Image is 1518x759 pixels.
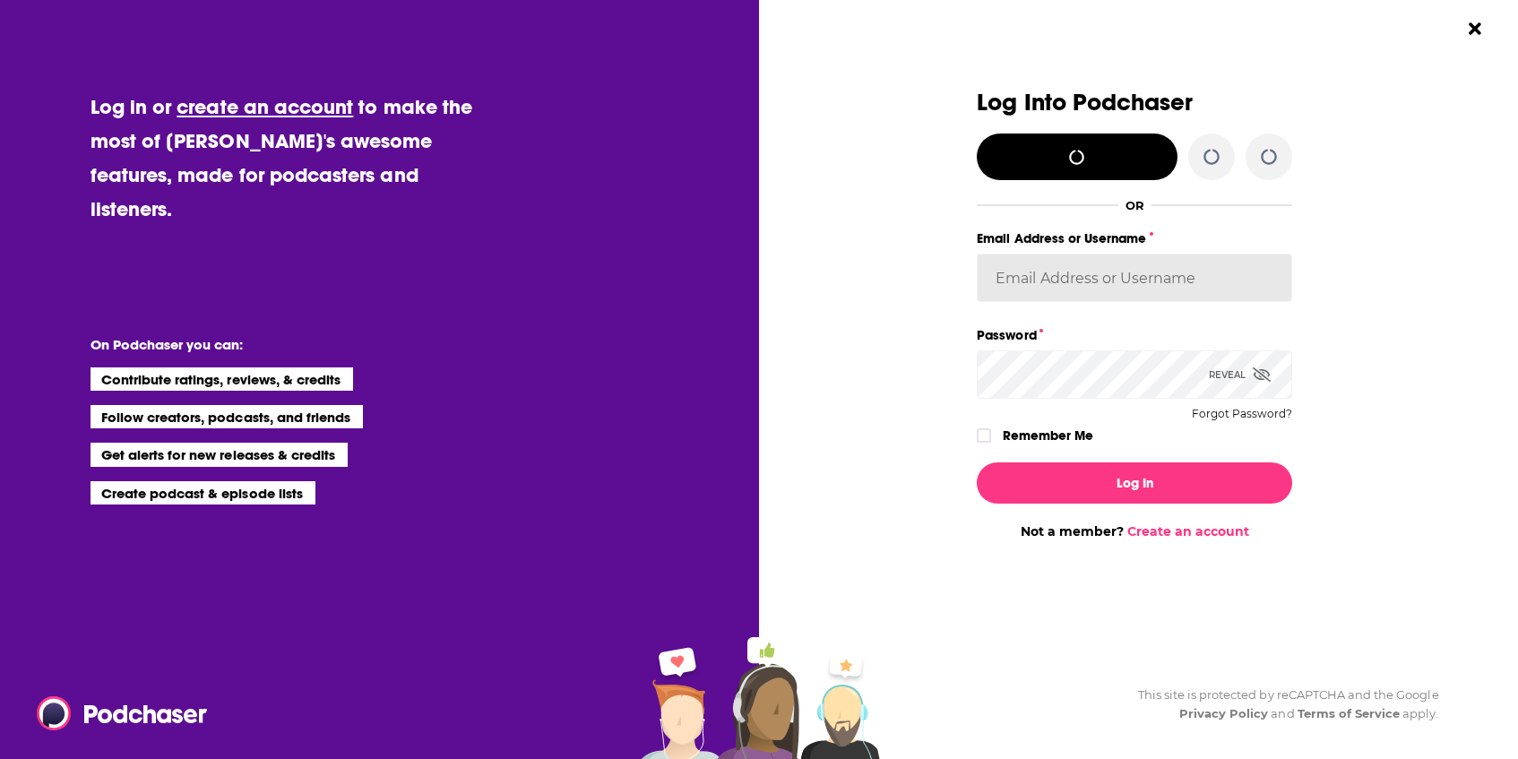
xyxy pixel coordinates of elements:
li: Contribute ratings, reviews, & credits [91,367,354,391]
div: Reveal [1209,350,1271,399]
h3: Log Into Podchaser [977,90,1292,116]
input: Email Address or Username [977,254,1292,302]
li: Create podcast & episode lists [91,481,315,505]
div: Not a member? [977,523,1292,539]
li: Follow creators, podcasts, and friends [91,405,364,428]
label: Remember Me [1003,424,1093,447]
label: Email Address or Username [977,227,1292,250]
li: Get alerts for new releases & credits [91,443,348,466]
li: On Podchaser you can: [91,336,449,353]
button: Forgot Password? [1192,408,1292,420]
button: Close Button [1458,12,1492,46]
a: Terms of Service [1298,706,1401,720]
a: Podchaser - Follow, Share and Rate Podcasts [37,696,194,730]
img: Podchaser - Follow, Share and Rate Podcasts [37,696,209,730]
a: create an account [177,94,353,119]
label: Password [977,323,1292,347]
div: This site is protected by reCAPTCHA and the Google and apply. [1124,686,1439,723]
a: Create an account [1127,523,1249,539]
a: Privacy Policy [1179,706,1269,720]
div: OR [1126,198,1144,212]
button: Log In [977,462,1292,504]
